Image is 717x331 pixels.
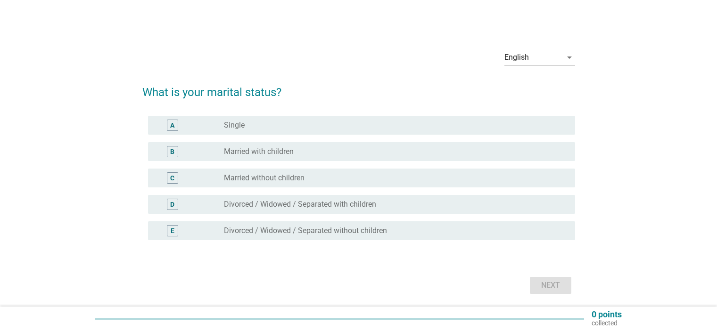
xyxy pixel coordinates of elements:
[224,200,376,209] label: Divorced / Widowed / Separated with children
[170,173,174,183] div: C
[224,121,245,130] label: Single
[224,226,387,235] label: Divorced / Widowed / Separated without children
[171,226,174,236] div: E
[142,74,575,101] h2: What is your marital status?
[170,121,174,130] div: A
[224,173,305,183] label: Married without children
[564,52,575,63] i: arrow_drop_down
[592,310,622,319] p: 0 points
[504,53,529,62] div: English
[224,147,294,156] label: Married with children
[592,319,622,327] p: collected
[170,200,174,210] div: D
[170,147,174,157] div: B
